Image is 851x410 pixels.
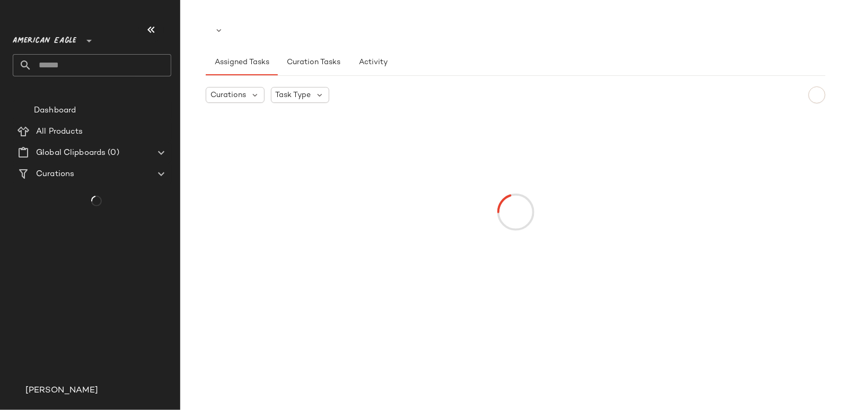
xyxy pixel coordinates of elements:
span: (0) [106,147,119,159]
span: Task Type [276,90,311,101]
span: Curation Tasks [286,58,340,67]
span: Assigned Tasks [214,58,269,67]
span: Dashboard [34,104,76,117]
span: Global Clipboards [36,147,106,159]
span: [PERSON_NAME] [25,385,98,397]
span: All Products [36,126,83,138]
span: Curations [210,90,246,101]
span: American Eagle [13,29,76,48]
span: Activity [358,58,388,67]
span: Curations [36,168,74,180]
